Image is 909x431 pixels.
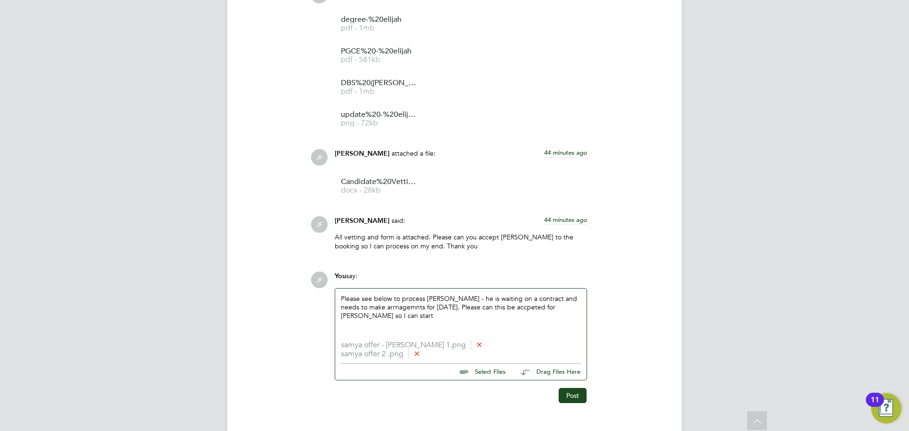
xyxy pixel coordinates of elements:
li: samya offer - [PERSON_NAME] 1.png [341,341,581,350]
span: You [335,272,346,280]
span: [PERSON_NAME] [335,217,390,225]
a: DBS%20([PERSON_NAME]) pdf - 1mb [341,79,417,95]
span: 44 minutes ago [544,149,587,157]
span: docx - 28kb [341,187,417,194]
span: attached a file: [392,149,436,158]
a: degree-%20elijah pdf - 1mb [341,16,417,32]
div: Please see below to process [PERSON_NAME] - he is waiting on a contract and needs to make arrnage... [341,294,581,335]
button: Post [559,388,587,403]
span: pdf - 1mb [341,88,417,95]
span: 44 minutes ago [544,216,587,224]
p: All vetting and form is attached. Please can you accept [PERSON_NAME] to the booking so I can pro... [335,233,587,250]
button: Open Resource Center, 11 new notifications [871,393,901,423]
div: 11 [871,400,879,412]
span: JF [311,216,328,233]
span: DBS%20([PERSON_NAME]) [341,79,417,87]
a: PGCE%20-%20elijah pdf - 581kb [341,48,417,63]
span: Candidate%20Vetting%20Form%20-%20elijah [341,178,417,185]
span: said: [392,216,405,225]
a: Candidate%20Vetting%20Form%20-%20elijah docx - 28kb [341,178,417,194]
li: samya offer 2 .png [341,350,581,359]
div: say: [335,272,587,288]
span: PGCE%20-%20elijah [341,48,417,55]
a: update%20-%20elijah%20 png - 72kb [341,111,417,127]
span: JF [311,272,328,288]
span: pdf - 581kb [341,56,417,63]
span: pdf - 1mb [341,25,417,32]
span: png - 72kb [341,120,417,127]
span: JF [311,149,328,166]
span: [PERSON_NAME] [335,150,390,158]
span: degree-%20elijah [341,16,417,23]
span: update%20-%20elijah%20 [341,111,417,118]
button: Drag Files Here [513,362,581,382]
